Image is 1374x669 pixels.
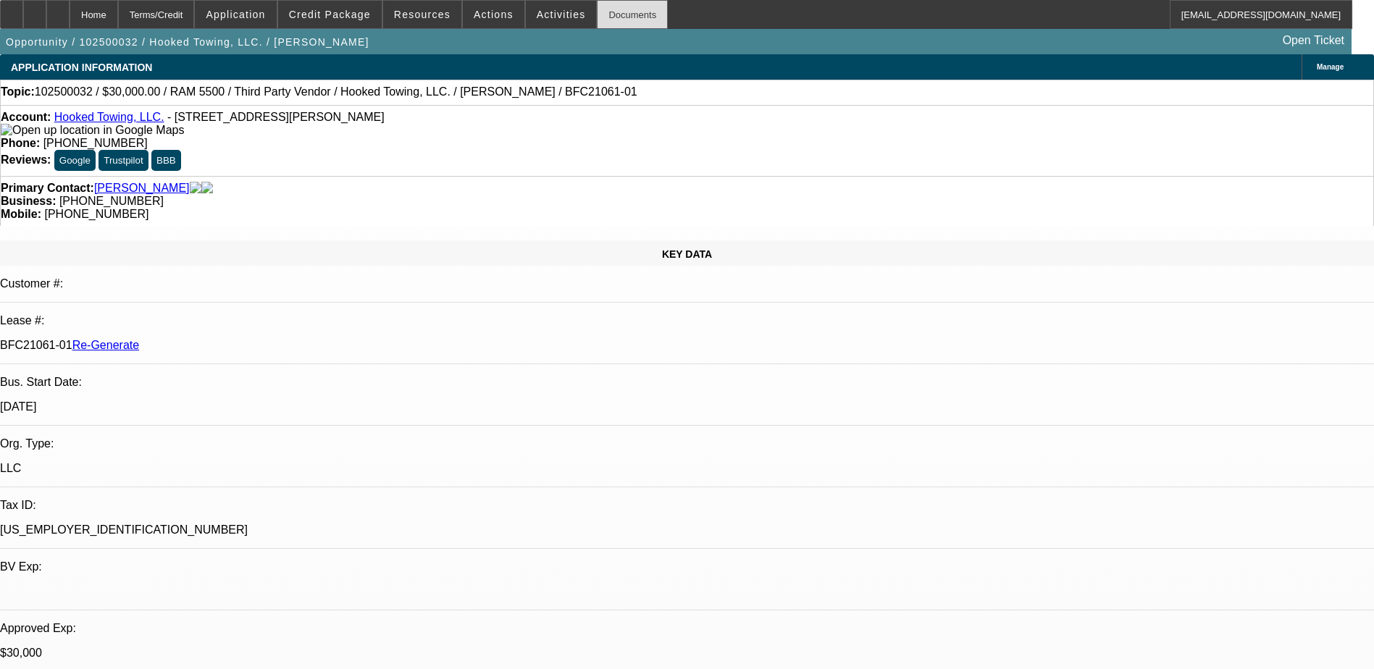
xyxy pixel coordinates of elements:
button: Activities [526,1,597,28]
strong: Phone: [1,137,40,149]
strong: Primary Contact: [1,182,94,195]
img: Open up location in Google Maps [1,124,184,137]
span: Manage [1317,63,1344,71]
img: linkedin-icon.png [201,182,213,195]
a: Hooked Towing, LLC. [54,111,164,123]
strong: Topic: [1,85,35,98]
span: Opportunity / 102500032 / Hooked Towing, LLC. / [PERSON_NAME] [6,36,369,48]
a: Open Ticket [1277,28,1350,53]
span: Application [206,9,265,20]
button: Actions [463,1,524,28]
button: Google [54,150,96,171]
button: Application [195,1,276,28]
strong: Business: [1,195,56,207]
span: 102500032 / $30,000.00 / RAM 5500 / Third Party Vendor / Hooked Towing, LLC. / [PERSON_NAME] / BF... [35,85,637,98]
img: facebook-icon.png [190,182,201,195]
a: Re-Generate [72,339,140,351]
a: View Google Maps [1,124,184,136]
button: Resources [383,1,461,28]
span: Resources [394,9,451,20]
span: [PHONE_NUMBER] [44,208,148,220]
span: [PHONE_NUMBER] [43,137,148,149]
span: Actions [474,9,514,20]
span: APPLICATION INFORMATION [11,62,152,73]
strong: Account: [1,111,51,123]
button: Trustpilot [99,150,148,171]
span: [PHONE_NUMBER] [59,195,164,207]
strong: Mobile: [1,208,41,220]
a: [PERSON_NAME] [94,182,190,195]
button: BBB [151,150,181,171]
span: KEY DATA [662,248,712,260]
span: - [STREET_ADDRESS][PERSON_NAME] [167,111,385,123]
button: Credit Package [278,1,382,28]
span: Credit Package [289,9,371,20]
span: Activities [537,9,586,20]
strong: Reviews: [1,153,51,166]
